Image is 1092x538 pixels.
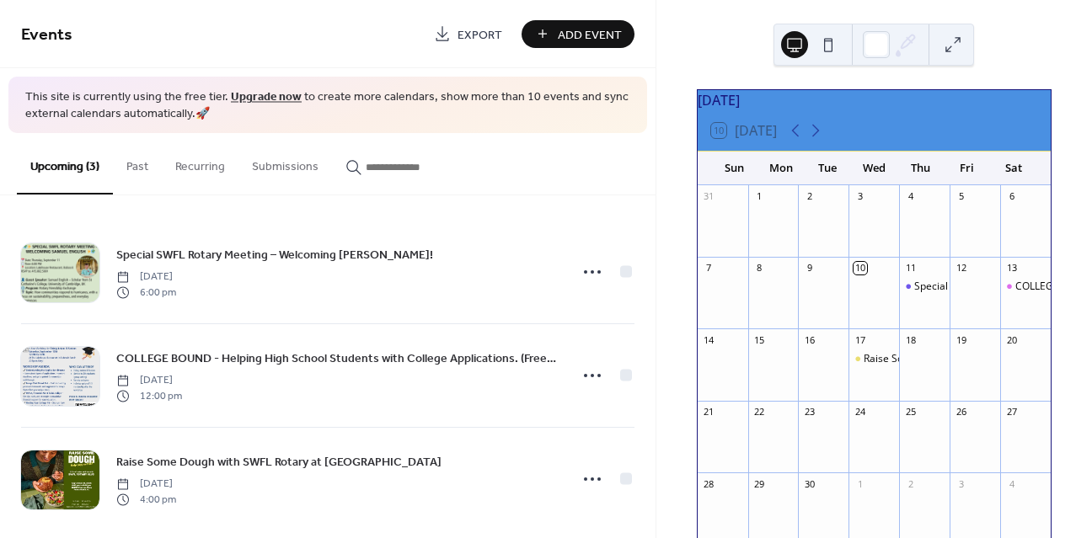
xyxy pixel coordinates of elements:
[162,133,238,193] button: Recurring
[854,477,866,490] div: 1
[113,133,162,193] button: Past
[848,352,899,366] div: Raise Some Dough with SWFL Rotary at Panera
[854,333,866,346] div: 17
[803,333,816,346] div: 16
[116,454,442,471] span: Raise Some Dough with SWFL Rotary at [GEOGRAPHIC_DATA]
[558,26,622,44] span: Add Event
[854,406,866,418] div: 24
[116,285,176,300] span: 6:00 pm
[421,20,515,48] a: Export
[904,477,917,490] div: 2
[703,477,715,490] div: 28
[116,350,558,368] span: COLLEGE BOUND - Helping High School Students with College Applications. (Free to attend)
[897,152,944,185] div: Thu
[1000,280,1051,294] div: COLLEGE BOUND - Helping High School Students with College Applications. (Free to attend)
[904,190,917,203] div: 4
[955,262,967,274] div: 12
[955,333,967,346] div: 19
[1005,262,1018,274] div: 13
[753,190,766,203] div: 1
[458,26,502,44] span: Export
[955,477,967,490] div: 3
[1005,190,1018,203] div: 6
[955,406,967,418] div: 26
[904,406,917,418] div: 25
[899,280,950,294] div: Special SWFL Rotary Meeting – Welcoming Samuel English!
[803,262,816,274] div: 9
[753,262,766,274] div: 8
[116,388,182,403] span: 12:00 pm
[116,247,433,264] span: Special SWFL Rotary Meeting – Welcoming [PERSON_NAME]!
[804,152,850,185] div: Tue
[851,152,897,185] div: Wed
[854,262,866,274] div: 10
[803,190,816,203] div: 2
[116,373,182,388] span: [DATE]
[753,406,766,418] div: 22
[116,492,176,507] span: 4:00 pm
[116,349,558,368] a: COLLEGE BOUND - Helping High School Students with College Applications. (Free to attend)
[238,133,332,193] button: Submissions
[21,19,72,51] span: Events
[1005,406,1018,418] div: 27
[904,262,917,274] div: 11
[711,152,757,185] div: Sun
[955,190,967,203] div: 5
[703,406,715,418] div: 21
[116,477,176,492] span: [DATE]
[854,190,866,203] div: 3
[991,152,1037,185] div: Sat
[703,190,715,203] div: 31
[25,89,630,122] span: This site is currently using the free tier. to create more calendars, show more than 10 events an...
[1005,333,1018,346] div: 20
[703,262,715,274] div: 7
[17,133,113,194] button: Upcoming (3)
[753,477,766,490] div: 29
[904,333,917,346] div: 18
[703,333,715,346] div: 14
[1005,477,1018,490] div: 4
[116,452,442,471] a: Raise Some Dough with SWFL Rotary at [GEOGRAPHIC_DATA]
[231,86,302,109] a: Upgrade now
[698,90,1051,110] div: [DATE]
[944,152,990,185] div: Fri
[116,245,433,264] a: Special SWFL Rotary Meeting – Welcoming [PERSON_NAME]!
[116,269,176,285] span: [DATE]
[757,152,804,185] div: Mon
[753,333,766,346] div: 15
[803,477,816,490] div: 30
[803,406,816,418] div: 23
[522,20,634,48] button: Add Event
